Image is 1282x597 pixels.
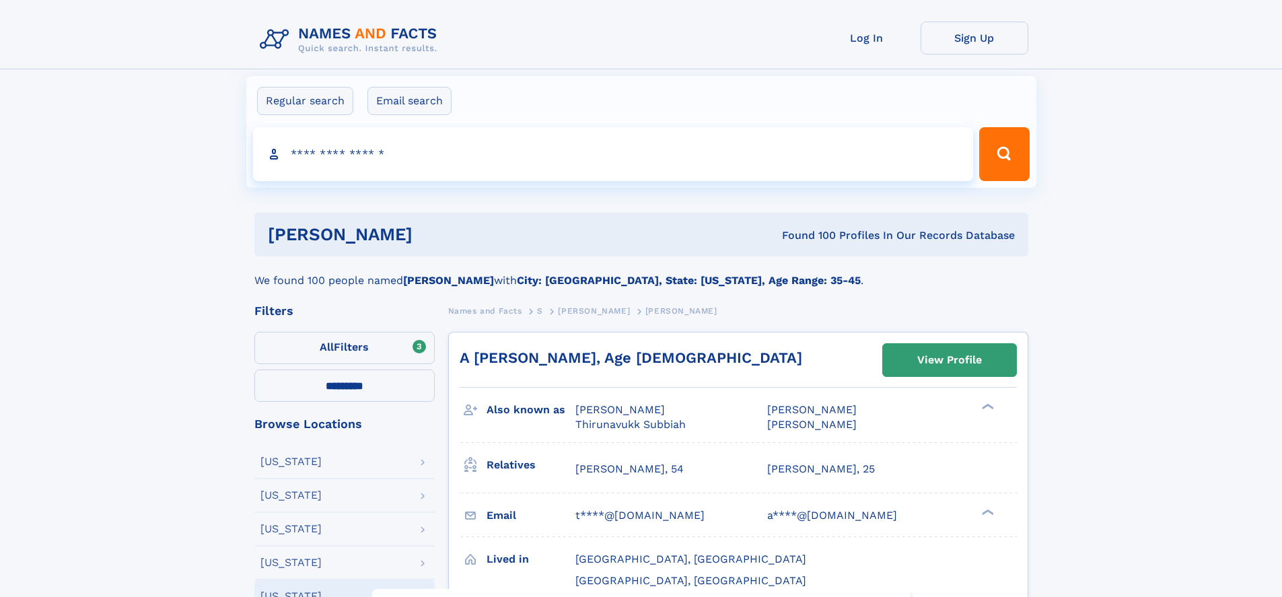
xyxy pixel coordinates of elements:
[813,22,921,55] a: Log In
[487,454,575,477] h3: Relatives
[487,548,575,571] h3: Lived in
[253,127,974,181] input: search input
[917,345,982,376] div: View Profile
[487,398,575,421] h3: Also known as
[254,418,435,430] div: Browse Locations
[460,349,802,366] a: A [PERSON_NAME], Age [DEMOGRAPHIC_DATA]
[558,306,630,316] span: [PERSON_NAME]
[978,507,995,516] div: ❯
[767,418,857,431] span: [PERSON_NAME]
[260,490,322,501] div: [US_STATE]
[978,402,995,411] div: ❯
[537,302,543,319] a: S
[320,341,334,353] span: All
[575,418,686,431] span: Thirunavukk Subbiah
[517,274,861,287] b: City: [GEOGRAPHIC_DATA], State: [US_STATE], Age Range: 35-45
[367,87,452,115] label: Email search
[257,87,353,115] label: Regular search
[883,344,1016,376] a: View Profile
[575,574,806,587] span: [GEOGRAPHIC_DATA], [GEOGRAPHIC_DATA]
[575,403,665,416] span: [PERSON_NAME]
[403,274,494,287] b: [PERSON_NAME]
[575,462,684,477] a: [PERSON_NAME], 54
[921,22,1028,55] a: Sign Up
[254,305,435,317] div: Filters
[260,456,322,467] div: [US_STATE]
[260,557,322,568] div: [US_STATE]
[254,22,448,58] img: Logo Names and Facts
[645,306,717,316] span: [PERSON_NAME]
[597,228,1015,243] div: Found 100 Profiles In Our Records Database
[254,332,435,364] label: Filters
[575,553,806,565] span: [GEOGRAPHIC_DATA], [GEOGRAPHIC_DATA]
[558,302,630,319] a: [PERSON_NAME]
[487,504,575,527] h3: Email
[979,127,1029,181] button: Search Button
[767,462,875,477] a: [PERSON_NAME], 25
[254,256,1028,289] div: We found 100 people named with .
[260,524,322,534] div: [US_STATE]
[537,306,543,316] span: S
[268,226,598,243] h1: [PERSON_NAME]
[767,403,857,416] span: [PERSON_NAME]
[448,302,522,319] a: Names and Facts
